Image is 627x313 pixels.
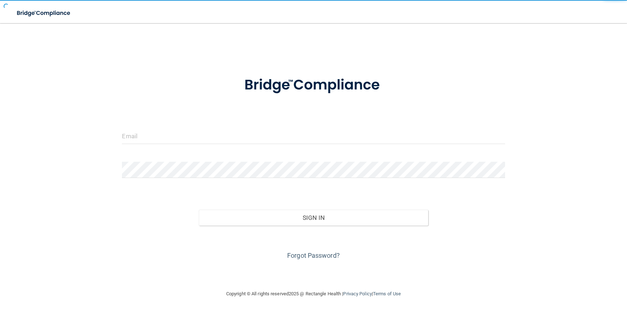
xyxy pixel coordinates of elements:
div: Copyright © All rights reserved 2025 @ Rectangle Health | | [182,282,445,305]
img: bridge_compliance_login_screen.278c3ca4.svg [229,66,398,104]
img: bridge_compliance_login_screen.278c3ca4.svg [11,6,77,21]
input: Email [122,128,505,144]
a: Privacy Policy [343,291,372,296]
a: Terms of Use [373,291,401,296]
a: Forgot Password? [287,252,340,259]
button: Sign In [199,210,429,226]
